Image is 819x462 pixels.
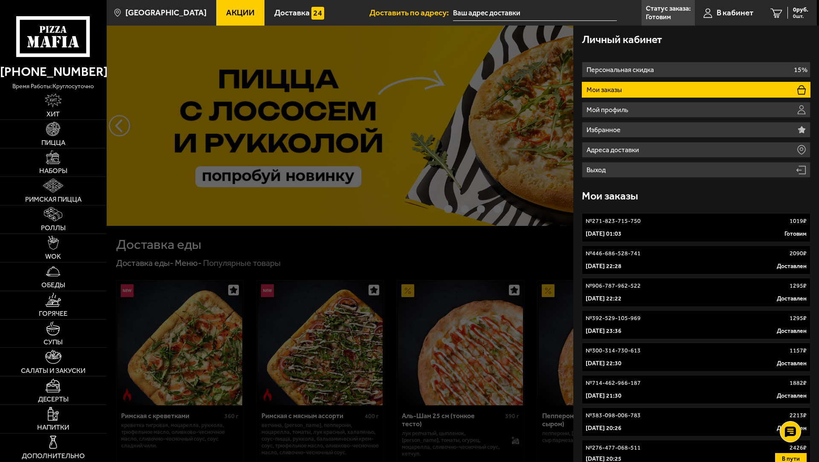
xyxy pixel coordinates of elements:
[39,167,67,174] span: Наборы
[582,34,662,45] h3: Личный кабинет
[586,314,641,323] p: № 392-529-105-969
[44,339,63,346] span: Супы
[790,217,807,225] p: 1019 ₽
[586,411,641,420] p: № 383-098-006-783
[777,295,807,303] p: Доставлен
[790,249,807,258] p: 2090 ₽
[777,359,807,368] p: Доставлен
[777,262,807,271] p: Доставлен
[777,424,807,433] p: Доставлен
[586,295,622,303] p: [DATE] 22:22
[586,282,641,290] p: № 906-787-962-522
[587,87,624,93] p: Мои заказы
[790,379,807,387] p: 1882 ₽
[587,66,656,73] p: Персональная скидка
[311,7,324,20] img: 15daf4d41897b9f0e9f617042186c801.svg
[777,327,807,335] p: Доставлен
[586,392,622,400] p: [DATE] 21:30
[587,127,623,133] p: Избранное
[790,314,807,323] p: 1295 ₽
[453,5,617,21] input: Ваш адрес доставки
[587,107,630,113] p: Мой профиль
[587,167,608,173] p: Выход
[582,407,810,436] a: №383-098-006-7832213₽[DATE] 20:26Доставлен
[586,217,641,225] p: № 271-823-715-750
[46,111,60,118] span: Хит
[586,327,622,335] p: [DATE] 23:36
[717,9,753,17] span: В кабинет
[790,346,807,355] p: 1157 ₽
[586,230,622,238] p: [DATE] 01:03
[790,282,807,290] p: 1295 ₽
[790,411,807,420] p: 2213 ₽
[125,9,206,17] span: [GEOGRAPHIC_DATA]
[646,14,671,20] p: Готовим
[586,424,622,433] p: [DATE] 20:26
[582,191,638,201] h3: Мои заказы
[582,375,810,404] a: №714-462-966-1871882₽[DATE] 21:30Доставлен
[582,245,810,274] a: №446-686-528-7412090₽[DATE] 22:28Доставлен
[37,424,69,431] span: Напитки
[582,310,810,339] a: №392-529-105-9691295₽[DATE] 23:36Доставлен
[586,249,641,258] p: № 446-686-528-741
[226,9,255,17] span: Акции
[25,196,81,203] span: Римская пицца
[453,5,617,21] span: Россия, Санкт-Петербург, улица Димитрова, 10к4, подъезд 9, этаж 5, кв. 333
[586,346,641,355] p: № 300-314-730-613
[587,147,641,153] p: Адреса доставки
[369,9,453,17] span: Доставить по адресу:
[41,225,66,231] span: Роллы
[45,253,61,260] span: WOK
[793,14,808,19] span: 0 шт.
[39,310,67,317] span: Горячее
[586,379,641,387] p: № 714-462-966-187
[794,66,807,73] p: 15%
[646,5,691,12] p: Статус заказа:
[582,343,810,372] a: №300-314-730-6131157₽[DATE] 22:30Доставлен
[586,262,622,271] p: [DATE] 22:28
[21,367,85,374] span: Салаты и закуски
[38,396,69,403] span: Десерты
[784,230,807,238] p: Готовим
[586,444,641,452] p: № 276-477-068-511
[41,282,65,289] span: Обеды
[790,444,807,452] p: 2426 ₽
[22,453,85,459] span: Дополнительно
[274,9,310,17] span: Доставка
[41,139,65,146] span: Пицца
[777,392,807,400] p: Доставлен
[586,359,622,368] p: [DATE] 22:30
[793,7,808,13] span: 0 руб.
[582,278,810,307] a: №906-787-962-5221295₽[DATE] 22:22Доставлен
[582,213,810,242] a: №271-823-715-7501019₽[DATE] 01:03Готовим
